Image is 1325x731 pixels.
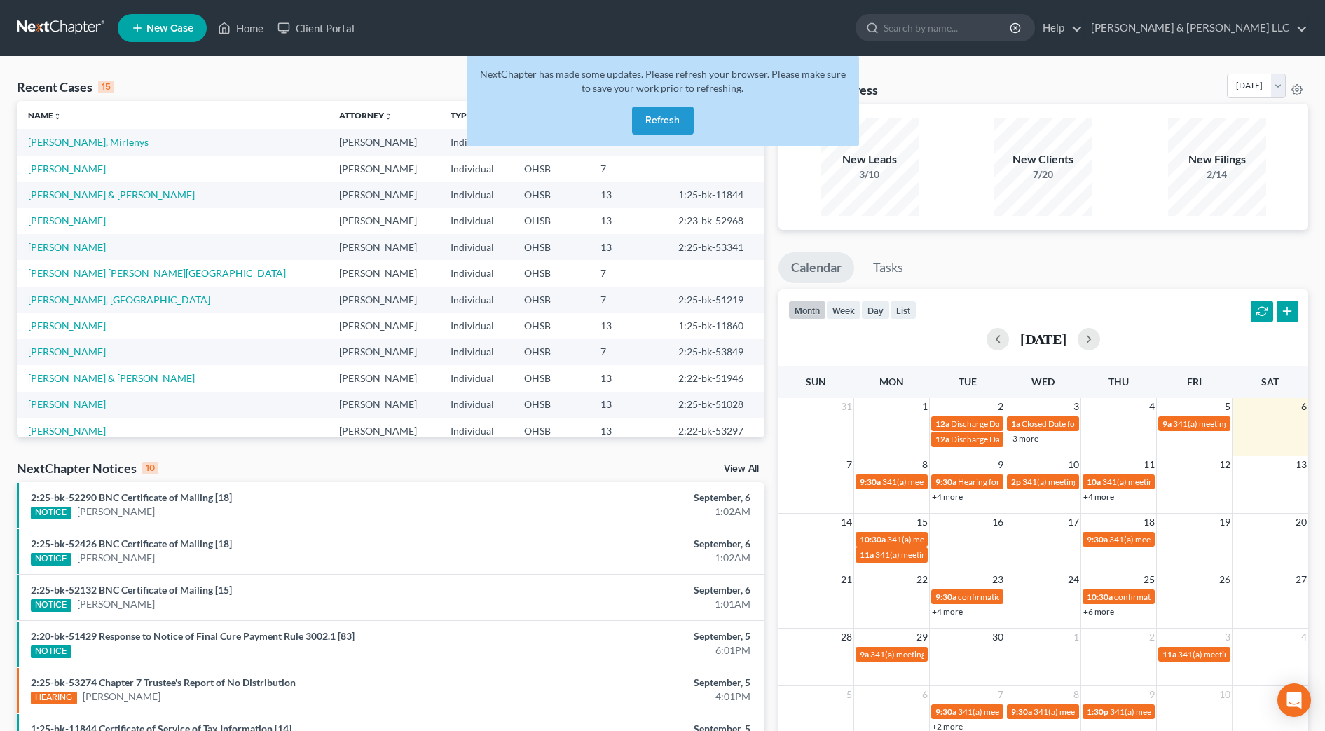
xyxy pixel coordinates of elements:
span: 1a [1011,418,1020,429]
span: 9:30a [935,592,956,602]
span: 12a [935,434,949,444]
td: 2:25-bk-51028 [667,392,764,418]
div: NOTICE [31,599,71,612]
td: [PERSON_NAME] [328,156,439,182]
td: OHSB [513,260,589,286]
span: 26 [1218,571,1232,588]
td: 13 [589,365,667,391]
span: 11a [860,549,874,560]
div: 7/20 [994,168,1092,182]
a: +4 more [932,606,963,617]
td: OHSB [513,418,589,444]
a: View All [724,464,759,474]
span: 10:30a [1087,592,1113,602]
span: 4 [1148,398,1156,415]
a: 2:25-bk-52132 BNC Certificate of Mailing [15] [31,584,232,596]
span: 1 [921,398,929,415]
span: 28 [839,629,853,645]
span: 341(a) meeting for [PERSON_NAME] [1109,534,1244,545]
td: 7 [589,339,667,365]
td: Individual [439,234,512,260]
span: 29 [915,629,929,645]
td: [PERSON_NAME] [328,313,439,339]
span: 9:30a [860,477,881,487]
span: Discharge Date for [PERSON_NAME][GEOGRAPHIC_DATA] [951,418,1172,429]
div: September, 6 [520,537,750,551]
a: [PERSON_NAME] [83,690,160,704]
td: 13 [589,418,667,444]
div: NOTICE [31,645,71,658]
a: Typeunfold_more [451,110,480,121]
a: Home [211,15,270,41]
span: 1:30p [1087,706,1108,717]
div: 3/10 [821,168,919,182]
span: 27 [1294,571,1308,588]
span: 31 [839,398,853,415]
span: 20 [1294,514,1308,531]
td: [PERSON_NAME] [328,234,439,260]
span: 12a [935,418,949,429]
span: 8 [1072,686,1080,703]
td: 13 [589,182,667,207]
button: day [861,301,890,320]
div: 1:02AM [520,505,750,519]
td: 2:25-bk-53849 [667,339,764,365]
span: 5 [1223,398,1232,415]
span: 6 [921,686,929,703]
a: Help [1036,15,1083,41]
span: 23 [991,571,1005,588]
span: 15 [915,514,929,531]
span: 2 [1148,629,1156,645]
span: 7 [996,686,1005,703]
span: 341(a) meeting for [PERSON_NAME] [1022,477,1158,487]
span: 24 [1066,571,1080,588]
div: 15 [98,81,114,93]
a: 2:25-bk-53274 Chapter 7 Trustee's Report of No Distribution [31,676,296,688]
span: 341(a) meeting for [PERSON_NAME] & [PERSON_NAME] [870,649,1080,660]
a: [PERSON_NAME] [28,163,106,175]
span: 10a [1087,477,1101,487]
button: list [890,301,916,320]
span: 13 [1294,456,1308,473]
td: OHSB [513,365,589,391]
a: [PERSON_NAME] [28,320,106,332]
td: 13 [589,313,667,339]
span: 9:30a [1011,706,1032,717]
div: NextChapter Notices [17,460,158,477]
a: +4 more [932,491,963,502]
span: 9:30a [1087,534,1108,545]
span: NextChapter has made some updates. Please refresh your browser. Please make sure to save your wor... [480,68,846,94]
td: 2:22-bk-53297 [667,418,764,444]
span: Discharge Date for [PERSON_NAME] [951,434,1087,444]
a: [PERSON_NAME] [28,425,106,437]
a: +4 more [1083,491,1114,502]
td: Individual [439,156,512,182]
div: HEARING [31,692,77,704]
span: 2p [1011,477,1021,487]
td: 13 [589,234,667,260]
td: [PERSON_NAME] [328,208,439,234]
td: [PERSON_NAME] [328,365,439,391]
td: Individual [439,182,512,207]
td: 13 [589,208,667,234]
span: Wed [1031,376,1055,388]
td: 7 [589,287,667,313]
td: Individual [439,260,512,286]
div: September, 5 [520,629,750,643]
td: [PERSON_NAME] [328,339,439,365]
i: unfold_more [53,112,62,121]
div: New Leads [821,151,919,168]
a: [PERSON_NAME], Mirlenys [28,136,149,148]
td: OHSB [513,313,589,339]
td: [PERSON_NAME] [328,129,439,155]
td: OHSB [513,208,589,234]
span: 3 [1223,629,1232,645]
a: +6 more [1083,606,1114,617]
span: 341(a) meeting for [PERSON_NAME] & [PERSON_NAME] [958,706,1167,717]
td: [PERSON_NAME] [328,392,439,418]
a: [PERSON_NAME] [28,346,106,357]
td: 1:25-bk-11860 [667,313,764,339]
td: 7 [589,260,667,286]
a: 2:20-bk-51429 Response to Notice of Final Cure Payment Rule 3002.1 [83] [31,630,355,642]
td: 1:25-bk-11844 [667,182,764,207]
